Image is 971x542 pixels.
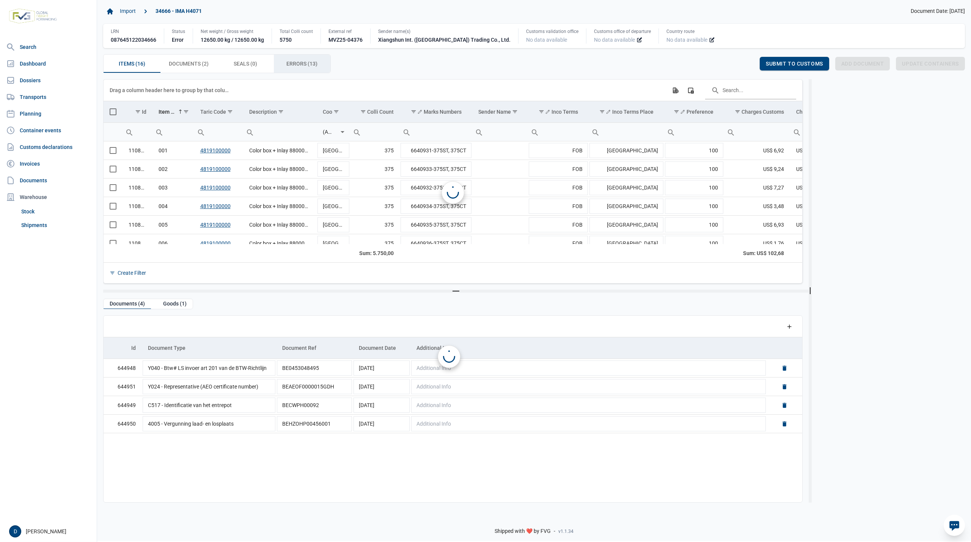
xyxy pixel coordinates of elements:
div: Search box [528,123,542,141]
td: USD [790,160,878,178]
div: Status [172,28,185,34]
a: 4819100000 [200,222,231,228]
td: USD [790,197,878,215]
div: Search box [194,123,208,141]
td: Column Document Date [353,337,410,359]
div: Xiangshun Int. ([GEOGRAPHIC_DATA]) Trading Co., Ltd. [378,36,511,44]
td: Filter cell [317,122,350,141]
span: Shipped with ❤️ by FVG [495,528,551,535]
td: [GEOGRAPHIC_DATA] [317,141,350,160]
a: Delete [781,365,788,371]
div: Error [172,36,185,44]
td: Filter cell [589,122,664,141]
td: 375 [350,141,400,160]
td: 100 [664,160,724,178]
td: 6640934-375ST, 375CT [400,197,472,215]
span: Seals (0) [234,59,257,68]
div: LRN [111,28,156,34]
td: FOB [528,160,589,178]
div: Warehouse [3,190,94,205]
div: Country route [666,28,715,34]
span: Errors (13) [286,59,317,68]
td: Column Id [104,337,142,359]
td: 005 [152,215,194,234]
div: Sender name(s) [378,28,511,34]
td: Column Charges Customs Currency [790,101,878,123]
span: Show filter options for column 'Preference' [674,109,679,114]
input: Filter cell [724,123,790,141]
td: Color box + Inlay 8800047 [243,178,317,197]
div: Total Colli count [280,28,313,34]
span: No data available [526,37,567,43]
td: 644951 [104,378,142,396]
span: Show filter options for column 'Colli Count' [360,109,366,114]
div: Charges Customs [742,109,784,115]
td: 110845 [123,178,152,197]
td: C517 - Identificatie van het entrepot [142,396,276,415]
input: Filter cell [528,123,589,141]
div: Search box [400,123,413,141]
span: Show filter options for column 'Description' [278,109,284,114]
td: 375 [350,160,400,178]
td: 100 [664,141,724,160]
td: FOB [528,141,589,160]
a: Stock [18,205,94,218]
a: Documents [3,173,94,188]
td: [GEOGRAPHIC_DATA] [317,160,350,178]
td: Column Colli Count [350,101,400,123]
td: Column Preference [664,101,724,123]
div: Data grid toolbar [110,316,796,337]
div: [PERSON_NAME] [9,525,92,537]
td: Column Taric Code [194,101,244,123]
div: Select row [110,184,116,191]
a: Delete [781,420,788,427]
div: 12650.00 kg / 12650.00 kg [201,36,264,44]
span: [DATE] [359,384,374,390]
div: Search box [152,123,166,141]
img: FVG - Global freight forwarding [6,6,60,27]
a: Customs declarations [3,139,94,155]
span: US$ 1,76 [763,240,784,247]
span: US$ 7,27 [763,184,784,191]
span: Additional Info [416,384,451,390]
td: 6640935-375ST, 375CT [400,215,472,234]
td: Filter cell [528,122,589,141]
td: USD [790,141,878,160]
a: Search [3,39,94,55]
td: 375 [350,215,400,234]
td: FOB [528,178,589,197]
td: 6640931-375ST, 375CT [400,141,472,160]
span: Show filter options for column 'Id' [135,109,141,114]
div: Search box [123,123,136,141]
span: BECWPH00092 [282,402,319,408]
div: Search box [790,123,804,141]
div: Data grid with 16 rows and 23 columns [104,80,802,283]
div: Customs office of departure [594,28,651,34]
div: Charges Customs Currency [796,109,861,115]
td: [GEOGRAPHIC_DATA] [317,197,350,215]
td: FOB [528,197,589,215]
input: Filter cell [400,123,472,141]
input: Filter cell [350,123,400,141]
td: 6640932-375ST, 375CT [400,178,472,197]
td: [GEOGRAPHIC_DATA] [317,234,350,252]
div: 087645122034666 [111,36,156,44]
a: Dossiers [3,73,94,88]
div: Loading... [447,186,459,199]
td: [GEOGRAPHIC_DATA] [589,160,664,178]
div: Preference [680,109,713,115]
a: 34666 - IMA H4071 [152,5,205,18]
div: Colli Count Sum: 5.750,00 [356,249,394,257]
td: Filter cell [152,122,194,141]
td: 4005 - Vergunning laad- en losplaats [142,415,276,433]
span: Show filter options for column 'Inco Terms' [539,109,544,114]
div: Net weight / Gross weight [201,28,264,34]
a: Import [117,5,139,18]
div: 5750 [280,36,313,44]
div: Data grid toolbar [110,80,796,101]
div: Charges Customs Sum: US$ 102,68 [730,249,784,257]
td: Color box + Inlay 8800050 [243,215,317,234]
td: Column Charges Customs [724,101,790,123]
td: 110848 [123,234,152,252]
span: Show filter options for column 'Marks Numbers' [411,109,416,114]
